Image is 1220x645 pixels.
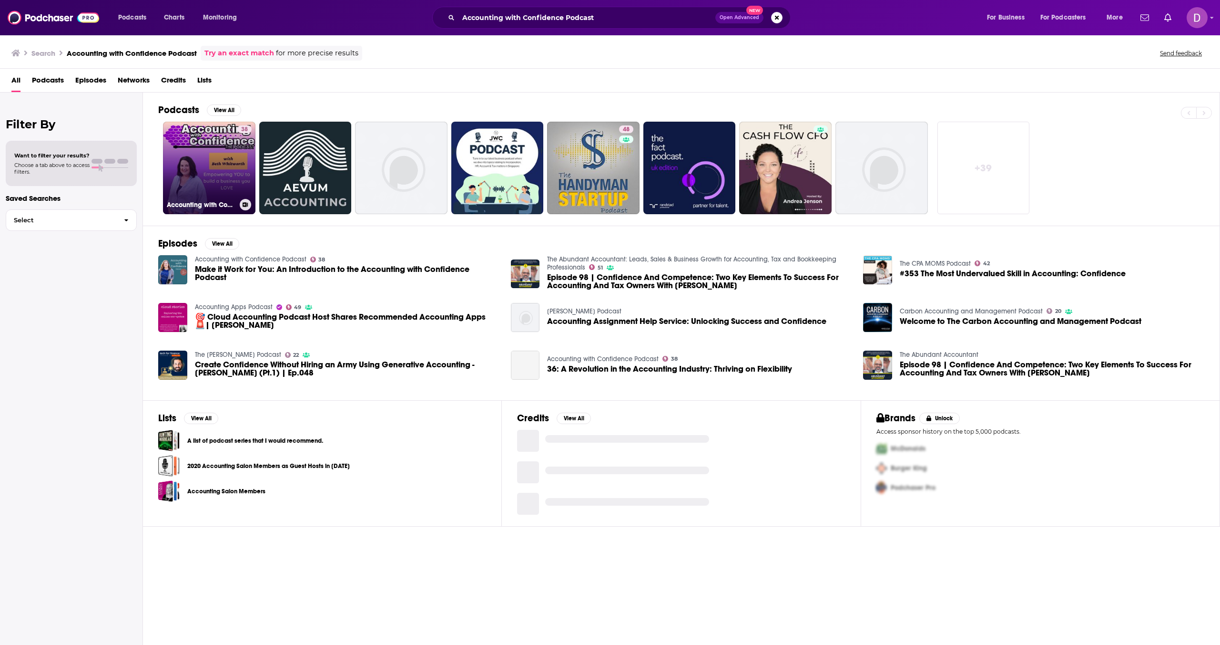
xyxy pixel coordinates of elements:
span: 36: A Revolution in the Accounting Industry: Thriving on Flexibility [547,365,792,373]
a: 48 [547,122,640,214]
a: 22 [285,352,299,358]
a: Welcome to The Carbon Accounting and Management Podcast [900,317,1141,325]
span: 38 [241,125,248,135]
button: open menu [1034,10,1100,25]
a: Networks [118,73,150,92]
a: A list of podcast series that I would recommend. [158,430,180,451]
a: 2020 Accounting Salon Members as Guest Hosts in 2020 [158,455,180,477]
span: 38 [318,258,325,262]
button: View All [205,238,239,250]
a: Episode 98 | Confidence And Competence: Two Key Elements To Success For Accounting And Tax Owners... [900,361,1204,377]
a: Accounting with Confidence Podcast [195,255,306,263]
a: Carbon Accounting and Management Podcast [900,307,1043,315]
span: for more precise results [276,48,358,59]
span: 🎯 Cloud Accounting Podcast Host Shares Recommended Accounting Apps 🚨| [PERSON_NAME] [195,313,499,329]
span: Logged in as donovan [1187,7,1208,28]
span: Open Advanced [720,15,759,20]
a: james joseph's Podcast [547,307,621,315]
span: For Business [987,11,1025,24]
span: 48 [623,125,630,135]
span: For Podcasters [1040,11,1086,24]
a: Accounting Salon Members [158,480,180,502]
button: Show profile menu [1187,7,1208,28]
img: Podchaser - Follow, Share and Rate Podcasts [8,9,99,27]
span: 20 [1055,309,1061,313]
span: Credits [161,73,186,92]
a: 42 [975,260,990,266]
h2: Episodes [158,238,197,250]
img: Create Confidence Without Hiring an Army Using Generative Accounting - Sasha Orloff (Pt.1) | Ep.048 [158,351,187,380]
img: #353 The Most Undervalued Skill in Accounting: Confidence [863,255,892,284]
span: 49 [294,305,301,310]
a: PodcastsView All [158,104,241,116]
button: View All [184,413,218,424]
a: Podcasts [32,73,64,92]
button: open menu [1100,10,1135,25]
span: 22 [293,353,299,357]
p: Saved Searches [6,194,137,203]
img: Third Pro Logo [873,478,891,498]
h2: Credits [517,412,549,424]
span: Charts [164,11,184,24]
a: Create Confidence Without Hiring an Army Using Generative Accounting - Sasha Orloff (Pt.1) | Ep.048 [195,361,499,377]
button: View All [557,413,591,424]
a: Episodes [75,73,106,92]
a: Try an exact match [204,48,274,59]
a: Charts [158,10,190,25]
a: 38Accounting with Confidence Podcast [163,122,255,214]
a: EpisodesView All [158,238,239,250]
span: Make it Work for You: An Introduction to the Accounting with Confidence Podcast [195,265,499,281]
span: 42 [983,261,990,266]
span: New [746,6,763,15]
a: 2020 Accounting Salon Members as Guest Hosts in [DATE] [187,461,350,471]
a: The Adam Shilton Podcast [195,351,281,359]
input: Search podcasts, credits, & more... [458,10,715,25]
img: Welcome to The Carbon Accounting and Management Podcast [863,303,892,332]
a: Accounting Salon Members [187,486,265,497]
span: Burger King [891,464,927,472]
img: Episode 98 | Confidence And Competence: Two Key Elements To Success For Accounting And Tax Owners... [511,260,540,289]
a: +39 [937,122,1030,214]
span: Monitoring [203,11,237,24]
span: Lists [197,73,212,92]
a: 49 [286,304,302,310]
img: 🎯 Cloud Accounting Podcast Host Shares Recommended Accounting Apps 🚨| Blake Oliver [158,303,187,332]
img: First Pro Logo [873,439,891,458]
h3: Search [31,49,55,58]
a: 38 [237,125,252,133]
a: Accounting with Confidence Podcast [547,355,659,363]
img: Make it Work for You: An Introduction to the Accounting with Confidence Podcast [158,255,187,284]
h2: Podcasts [158,104,199,116]
img: Accounting Assignment Help Service: Unlocking Success and Confidence [511,303,540,332]
a: 🎯 Cloud Accounting Podcast Host Shares Recommended Accounting Apps 🚨| Blake Oliver [195,313,499,329]
a: 20 [1047,308,1061,314]
button: open menu [196,10,249,25]
span: 38 [671,357,678,361]
a: The CPA MOMS Podcast [900,260,971,268]
a: Accounting Apps Podcast [195,303,273,311]
h2: Filter By [6,117,137,131]
a: #353 The Most Undervalued Skill in Accounting: Confidence [900,270,1126,278]
a: 51 [589,264,603,270]
span: Accounting Assignment Help Service: Unlocking Success and Confidence [547,317,826,325]
span: McDonalds [891,445,925,453]
a: All [11,73,20,92]
span: Create Confidence Without Hiring an Army Using Generative Accounting - [PERSON_NAME] (Pt.1) | Ep.048 [195,361,499,377]
a: Episode 98 | Confidence And Competence: Two Key Elements To Success For Accounting And Tax Owners... [547,273,852,290]
img: Episode 98 | Confidence And Competence: Two Key Elements To Success For Accounting And Tax Owners... [863,351,892,380]
span: Select [6,217,116,223]
button: Open AdvancedNew [715,12,763,23]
